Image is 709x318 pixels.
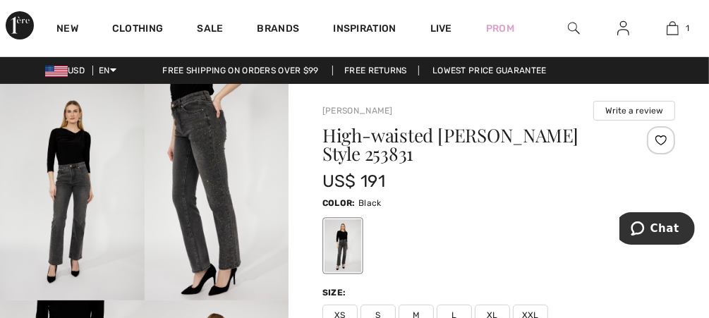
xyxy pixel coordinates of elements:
a: Clothing [112,23,163,37]
iframe: Opens a widget where you can chat to one of our agents [619,212,695,247]
div: Black [325,219,361,272]
span: Color: [322,198,356,208]
a: Sign In [606,20,641,37]
h1: High-waisted [PERSON_NAME] Style 253831 [322,126,617,163]
img: US Dollar [45,66,68,77]
span: Black [358,198,382,208]
a: New [56,23,78,37]
div: Size: [322,286,349,299]
span: US$ 191 [322,171,385,191]
a: Live [430,21,452,36]
a: 1 [649,20,697,37]
button: Write a review [593,101,675,121]
a: Free shipping on orders over $99 [151,66,330,75]
img: 1ère Avenue [6,11,34,39]
span: USD [45,66,90,75]
span: 1 [686,22,689,35]
a: Prom [486,21,514,36]
a: Free Returns [332,66,419,75]
span: Inspiration [333,23,396,37]
a: Brands [257,23,300,37]
a: Sale [197,23,223,37]
img: My Info [617,20,629,37]
a: [PERSON_NAME] [322,106,393,116]
span: EN [99,66,116,75]
img: High-Waisted Edgy Jeans Style 253831. 2 [145,84,289,300]
a: Lowest Price Guarantee [421,66,558,75]
img: My Bag [667,20,679,37]
img: search the website [568,20,580,37]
